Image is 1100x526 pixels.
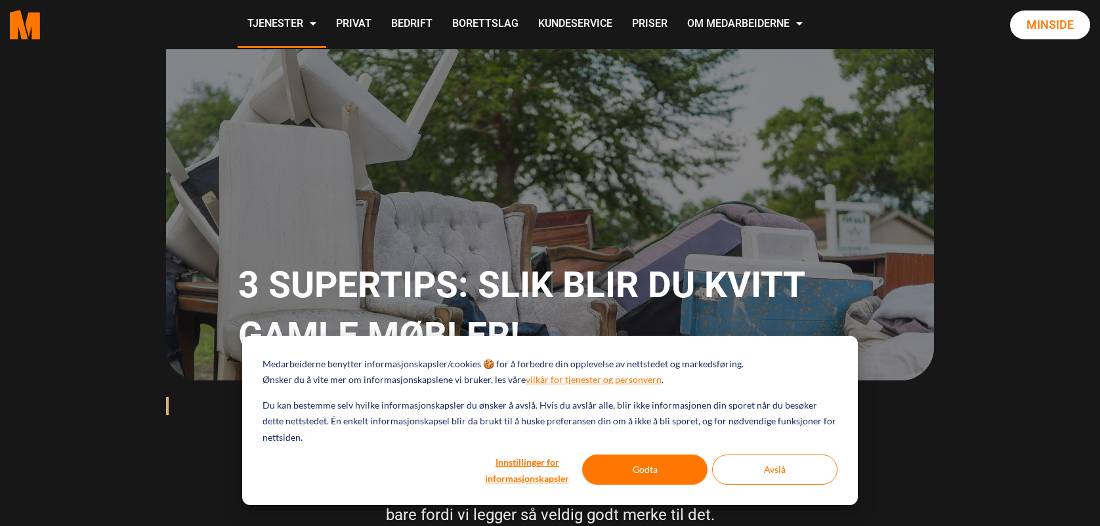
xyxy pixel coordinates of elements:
button: Innstillinger for informasjonskapsler [476,455,578,485]
button: Avslå [712,455,837,485]
div: Cookie banner [242,336,858,505]
button: Godta [582,455,708,485]
a: Bedrift [381,1,442,48]
h1: 3 supertips: Slik blir du kvitt gamle møbler! [238,260,852,361]
a: Tjenester [238,1,326,48]
a: Om Medarbeiderne [677,1,813,48]
a: Kundeservice [528,1,622,48]
p: Du kan bestemme selv hvilke informasjonskapsler du ønsker å avslå. Hvis du avslår alle, blir ikke... [263,397,837,446]
p: Ønsker du å vite mer om informasjonskapslene vi bruker, les våre . [263,372,664,388]
a: Privat [326,1,381,48]
a: Minside [1010,10,1090,39]
a: Priser [622,1,677,48]
a: Borettslag [442,1,528,48]
a: vilkår for tjenester og personvern [526,372,662,388]
p: Medarbeiderne benytter informasjonskapsler/cookies 🍪 for å forbedre din opplevelse av nettstedet ... [263,356,744,373]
